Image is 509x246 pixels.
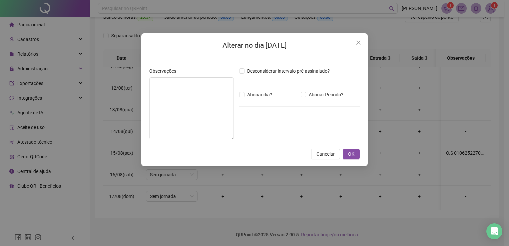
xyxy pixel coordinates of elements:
button: Close [353,37,364,48]
span: OK [348,150,354,158]
h2: Alterar no dia [DATE] [149,40,360,51]
label: Observações [149,67,181,75]
span: Abonar Período? [306,91,346,98]
span: close [356,40,361,45]
div: Open Intercom Messenger [486,223,502,239]
span: Desconsiderar intervalo pré-assinalado? [245,67,332,75]
button: Cancelar [311,149,340,159]
button: OK [343,149,360,159]
span: Abonar dia? [245,91,275,98]
span: Cancelar [316,150,335,158]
